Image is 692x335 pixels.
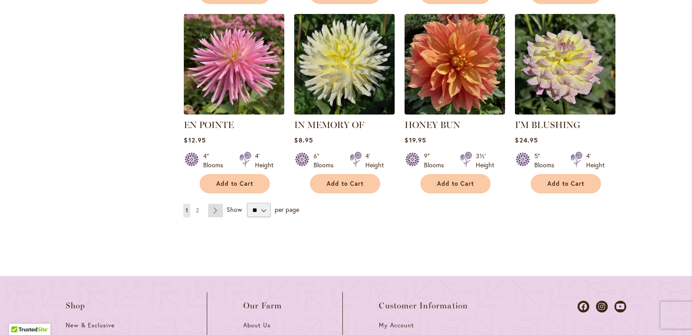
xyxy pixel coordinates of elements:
[255,151,273,170] div: 4' Height
[379,301,468,310] span: Customer Information
[186,207,188,214] span: 1
[379,321,414,329] span: My Account
[547,180,584,188] span: Add to Cart
[437,180,474,188] span: Add to Cart
[196,207,199,214] span: 2
[515,119,580,130] a: I'M BLUSHING
[615,301,626,312] a: Dahlias on Youtube
[405,108,505,116] a: Honey Bun
[66,301,86,310] span: Shop
[596,301,608,312] a: Dahlias on Instagram
[515,136,537,144] span: $24.95
[476,151,494,170] div: 3½' Height
[515,14,615,115] img: I’M BLUSHING
[7,303,32,328] iframe: Launch Accessibility Center
[184,108,284,116] a: EN POINTE
[184,14,284,115] img: EN POINTE
[66,321,115,329] span: New & Exclusive
[203,151,228,170] div: 4" Blooms
[294,14,395,115] img: IN MEMORY OF
[586,151,605,170] div: 4' Height
[216,180,253,188] span: Add to Cart
[275,205,299,214] span: per page
[194,204,201,217] a: 2
[515,108,615,116] a: I’M BLUSHING
[327,180,364,188] span: Add to Cart
[365,151,384,170] div: 4' Height
[405,14,505,115] img: Honey Bun
[314,151,339,170] div: 6" Blooms
[424,151,449,170] div: 9" Blooms
[531,174,601,193] button: Add to Cart
[310,174,380,193] button: Add to Cart
[578,301,589,312] a: Dahlias on Facebook
[200,174,270,193] button: Add to Cart
[243,321,271,329] span: About Us
[243,301,282,310] span: Our Farm
[184,119,234,130] a: EN POINTE
[294,108,395,116] a: IN MEMORY OF
[227,205,242,214] span: Show
[405,119,460,130] a: HONEY BUN
[294,136,313,144] span: $8.95
[420,174,491,193] button: Add to Cart
[534,151,560,170] div: 5" Blooms
[184,136,205,144] span: $12.95
[294,119,364,130] a: IN MEMORY OF
[405,136,426,144] span: $19.95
